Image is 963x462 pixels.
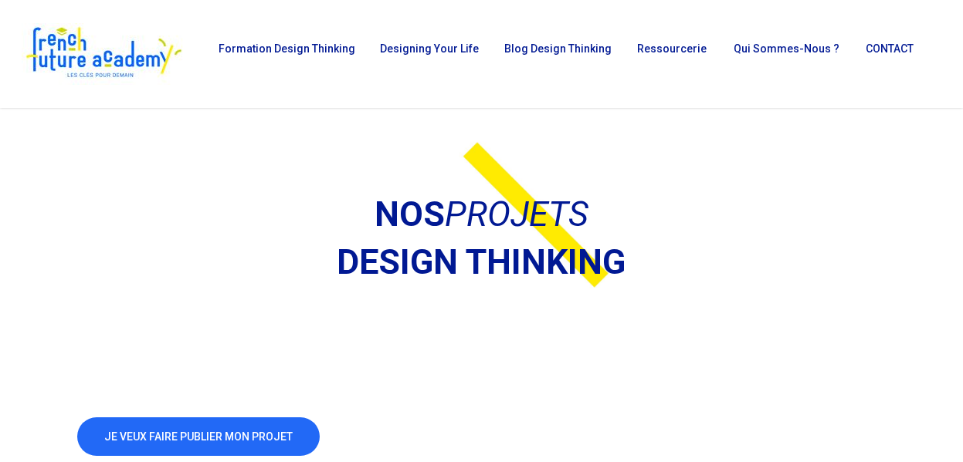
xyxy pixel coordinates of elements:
[215,241,748,284] h1: DESIGN THINKING
[637,42,707,55] span: Ressourcerie
[497,43,614,65] a: Blog Design Thinking
[77,417,320,456] a: JE VEUX FAIRE PUBLIER MON PROJET
[219,42,355,55] span: Formation Design Thinking
[858,43,918,65] a: CONTACT
[445,194,588,234] em: PROJETS
[215,193,748,236] h1: NOS
[734,42,839,55] span: Qui sommes-nous ?
[211,43,357,65] a: Formation Design Thinking
[104,429,293,444] span: JE VEUX FAIRE PUBLIER MON PROJET
[504,42,612,55] span: Blog Design Thinking
[22,23,185,85] img: French Future Academy
[629,43,710,65] a: Ressourcerie
[380,42,479,55] span: Designing Your Life
[866,42,914,55] span: CONTACT
[726,43,842,65] a: Qui sommes-nous ?
[372,43,482,65] a: Designing Your Life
